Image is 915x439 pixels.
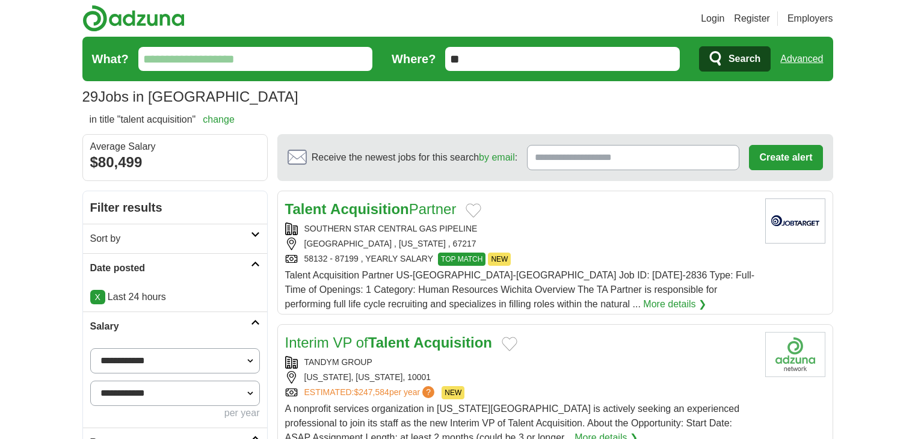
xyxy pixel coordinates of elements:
span: NEW [488,253,511,266]
button: Create alert [749,145,822,170]
h2: Salary [90,319,251,334]
a: Interim VP ofTalent Acquisition [285,334,493,351]
a: Advanced [780,47,823,71]
label: What? [92,50,129,68]
strong: Talent [368,334,410,351]
div: [US_STATE], [US_STATE], 10001 [285,371,756,384]
a: by email [479,152,515,162]
div: SOUTHERN STAR CENTRAL GAS PIPELINE [285,223,756,235]
a: change [203,114,235,124]
a: Date posted [83,253,267,283]
img: Adzuna logo [82,5,185,32]
a: Register [734,11,770,26]
strong: Acquisition [330,201,409,217]
a: Talent AcquisitionPartner [285,201,457,217]
img: Company logo [765,332,825,377]
span: Talent Acquisition Partner US-[GEOGRAPHIC_DATA]-[GEOGRAPHIC_DATA] Job ID: [DATE]-2836 Type: Full-... [285,270,755,309]
div: 58132 - 87199 , YEARLY SALARY [285,253,756,266]
h2: Date posted [90,261,251,275]
div: $80,499 [90,152,260,173]
a: Employers [787,11,833,26]
span: TOP MATCH [438,253,485,266]
strong: Talent [285,201,327,217]
div: per year [90,406,260,420]
span: NEW [442,386,464,399]
span: Receive the newest jobs for this search : [312,150,517,165]
button: Add to favorite jobs [502,337,517,351]
label: Where? [392,50,436,68]
span: ? [422,386,434,398]
p: Last 24 hours [90,290,260,304]
a: ESTIMATED:$247,584per year? [304,386,437,399]
span: $247,584 [354,387,389,397]
div: [GEOGRAPHIC_DATA] , [US_STATE] , 67217 [285,238,756,250]
div: TANDYM GROUP [285,356,756,369]
h2: Filter results [83,191,267,224]
button: Add to favorite jobs [466,203,481,218]
button: Search [699,46,771,72]
span: 29 [82,86,99,108]
h2: in title "talent acquisition" [90,112,235,127]
img: Company logo [765,198,825,244]
a: Login [701,11,724,26]
h2: Sort by [90,232,251,246]
div: Average Salary [90,142,260,152]
a: More details ❯ [643,297,706,312]
a: X [90,290,105,304]
strong: Acquisition [413,334,492,351]
h1: Jobs in [GEOGRAPHIC_DATA] [82,88,298,105]
span: Search [729,47,760,71]
a: Salary [83,312,267,341]
a: Sort by [83,224,267,253]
